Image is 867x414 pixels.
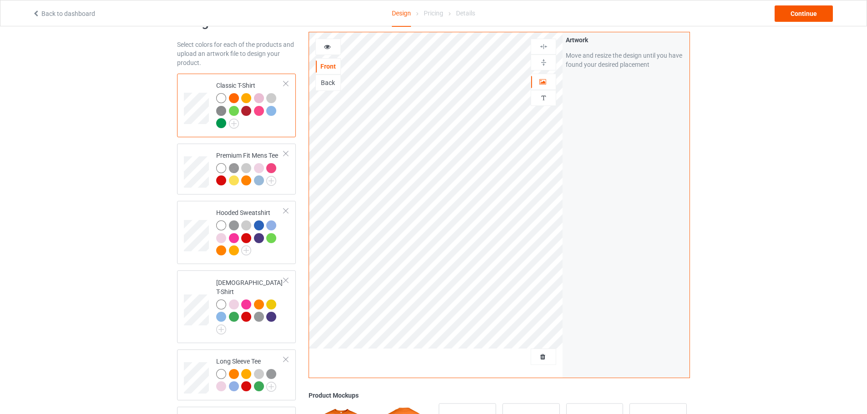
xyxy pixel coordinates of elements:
img: svg%3E%0A [539,94,548,102]
div: Classic T-Shirt [177,74,296,137]
img: svg%3E%0A [539,42,548,51]
img: heather_texture.png [229,163,239,173]
img: svg+xml;base64,PD94bWwgdmVyc2lvbj0iMS4wIiBlbmNvZGluZz0iVVRGLTgiPz4KPHN2ZyB3aWR0aD0iMjJweCIgaGVpZ2... [229,119,239,129]
div: Classic T-Shirt [216,81,284,128]
div: Long Sleeve Tee [177,349,296,400]
div: Hooded Sweatshirt [216,208,284,255]
img: svg+xml;base64,PD94bWwgdmVyc2lvbj0iMS4wIiBlbmNvZGluZz0iVVRGLTgiPz4KPHN2ZyB3aWR0aD0iMjJweCIgaGVpZ2... [266,382,276,392]
div: Hooded Sweatshirt [177,201,296,264]
div: Front [316,62,340,71]
img: heather_texture.png [216,106,226,116]
div: Continue [775,5,833,22]
div: Back [316,78,340,87]
div: Design [392,0,411,27]
div: Select colors for each of the products and upload an artwork file to design your product. [177,40,296,67]
div: [DEMOGRAPHIC_DATA] T-Shirt [216,278,284,331]
div: Move and resize the design until you have found your desired placement [566,51,686,69]
img: svg+xml;base64,PD94bWwgdmVyc2lvbj0iMS4wIiBlbmNvZGluZz0iVVRGLTgiPz4KPHN2ZyB3aWR0aD0iMjJweCIgaGVpZ2... [266,176,276,186]
div: Details [456,0,475,26]
img: svg+xml;base64,PD94bWwgdmVyc2lvbj0iMS4wIiBlbmNvZGluZz0iVVRGLTgiPz4KPHN2ZyB3aWR0aD0iMjJweCIgaGVpZ2... [216,324,226,334]
a: Back to dashboard [32,10,95,17]
div: [DEMOGRAPHIC_DATA] T-Shirt [177,270,296,343]
img: svg+xml;base64,PD94bWwgdmVyc2lvbj0iMS4wIiBlbmNvZGluZz0iVVRGLTgiPz4KPHN2ZyB3aWR0aD0iMjJweCIgaGVpZ2... [241,245,251,255]
div: Long Sleeve Tee [216,357,284,391]
div: Product Mockups [309,391,690,400]
div: Artwork [566,35,686,45]
div: Pricing [424,0,443,26]
img: svg%3E%0A [539,58,548,67]
div: Premium Fit Mens Tee [177,144,296,195]
div: Premium Fit Mens Tee [216,151,284,185]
